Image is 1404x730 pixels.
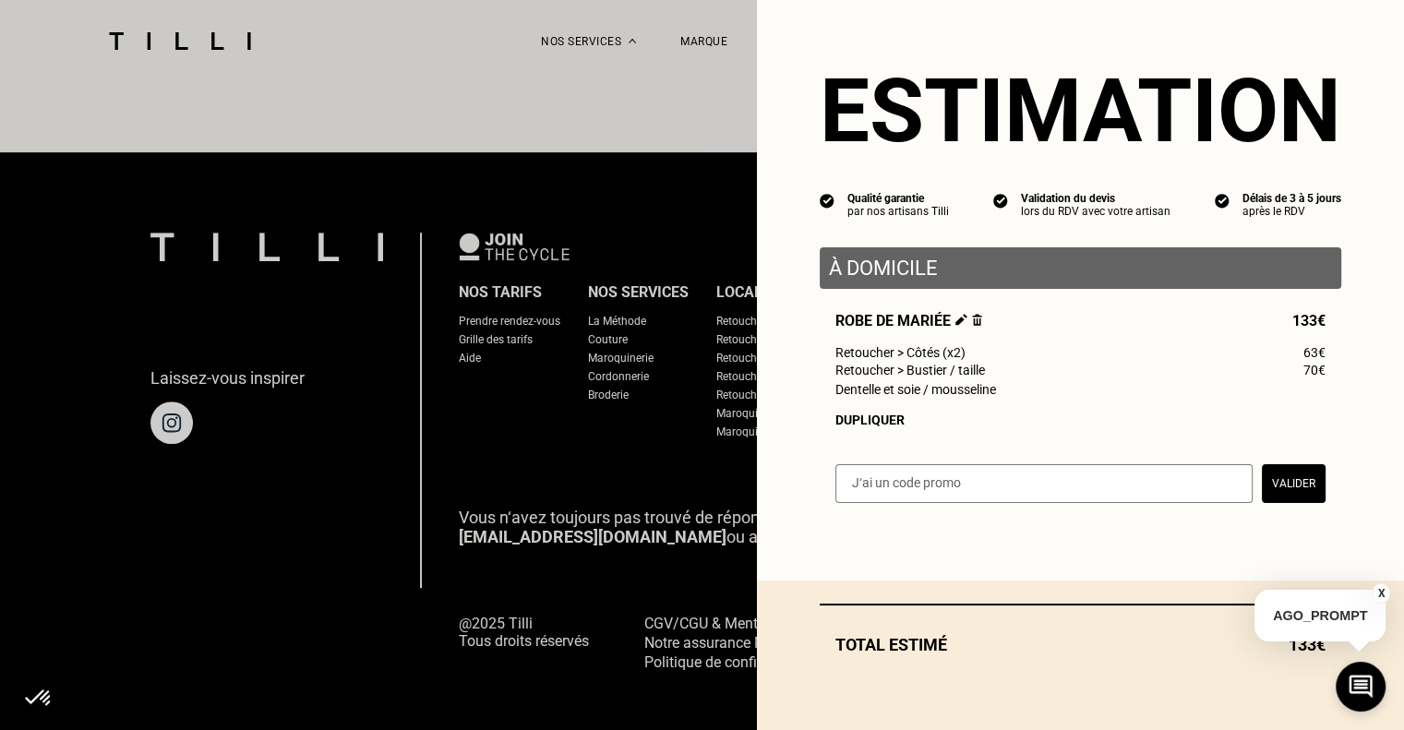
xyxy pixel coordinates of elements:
[1254,590,1386,641] p: AGO_PROMPT
[1303,363,1326,377] span: 70€
[1292,312,1326,329] span: 133€
[1262,464,1326,503] button: Valider
[829,257,1332,280] p: À domicile
[993,192,1008,209] img: icon list info
[835,312,982,329] span: Robe de mariée
[835,382,996,397] span: Dentelle et soie / mousseline
[847,192,949,205] div: Qualité garantie
[972,314,982,326] img: Supprimer
[847,205,949,218] div: par nos artisans Tilli
[1021,205,1170,218] div: lors du RDV avec votre artisan
[835,464,1253,503] input: J‘ai un code promo
[1303,345,1326,360] span: 63€
[820,59,1341,162] section: Estimation
[835,413,1326,427] div: Dupliquer
[835,363,985,377] span: Retoucher > Bustier / taille
[1021,192,1170,205] div: Validation du devis
[955,314,967,326] img: Éditer
[1215,192,1230,209] img: icon list info
[835,345,966,360] span: Retoucher > Côtés (x2)
[1242,205,1341,218] div: après le RDV
[1372,583,1390,604] button: X
[820,192,834,209] img: icon list info
[820,635,1341,654] div: Total estimé
[1242,192,1341,205] div: Délais de 3 à 5 jours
